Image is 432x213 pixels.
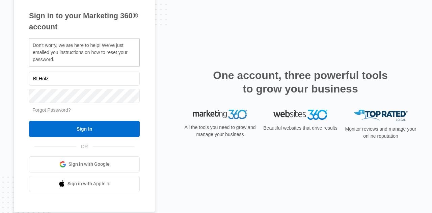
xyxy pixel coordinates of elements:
span: Don't worry, we are here to help! We've just emailed you instructions on how to reset your password. [33,43,128,62]
a: Forgot Password? [32,107,71,113]
span: OR [76,143,93,150]
h1: Sign in to your Marketing 360® account [29,10,140,32]
img: Top Rated Local [354,110,408,121]
img: Marketing 360 [193,110,247,119]
input: Sign In [29,121,140,137]
span: Sign in with Apple Id [67,180,111,187]
span: Sign in with Google [69,161,110,168]
a: Sign in with Google [29,156,140,172]
p: All the tools you need to grow and manage your business [182,124,258,138]
img: Websites 360 [273,110,327,119]
p: Monitor reviews and manage your online reputation [343,126,418,140]
p: Beautiful websites that drive results [263,125,338,132]
h2: One account, three powerful tools to grow your business [211,69,390,96]
input: Email [29,72,140,86]
a: Sign in with Apple Id [29,176,140,192]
